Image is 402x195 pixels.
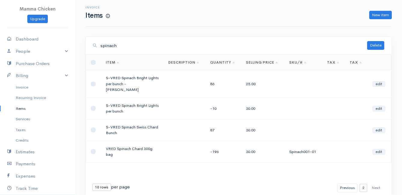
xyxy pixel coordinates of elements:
a: edit [372,81,385,87]
a: SKU/# [289,60,306,65]
td: 30.00 [241,97,284,119]
div: per page [92,184,130,191]
button: Previous [337,184,358,192]
a: New Item [369,11,392,19]
td: 30.00 [241,119,284,141]
span: How to create a new Item? [106,13,110,19]
a: Selling Price [246,60,278,65]
a: Description [168,60,199,65]
td: S-VRED Spinach Bright Lights per bunch [101,97,164,119]
td: Spinach001-01 [284,141,322,162]
button: Delete [367,41,384,50]
h6: Invoice [85,6,109,9]
td: 25.00 [241,70,284,98]
a: Item [106,60,119,65]
a: Upgrade [27,15,48,23]
a: edit [372,106,385,112]
a: Quantity [210,60,235,65]
a: edit [372,149,385,155]
input: Search [100,40,367,52]
td: 87 [205,119,241,141]
td: S-VRED Spinach Bright Lights per bunch - [PERSON_NAME] [101,70,164,98]
h1: Items [85,12,109,19]
td: -10 [205,97,241,119]
td: S-VRED Spinach Swiss Chard Bunch [101,119,164,141]
td: -196 [205,141,241,162]
td: 86 [205,70,241,98]
td: 30.00 [241,141,284,162]
a: Tax [327,60,339,65]
a: edit [372,127,385,133]
a: Tax [350,60,362,65]
td: VRED Spinach Chard 300g bag [101,141,164,162]
span: Mamma Chicken [20,6,56,12]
